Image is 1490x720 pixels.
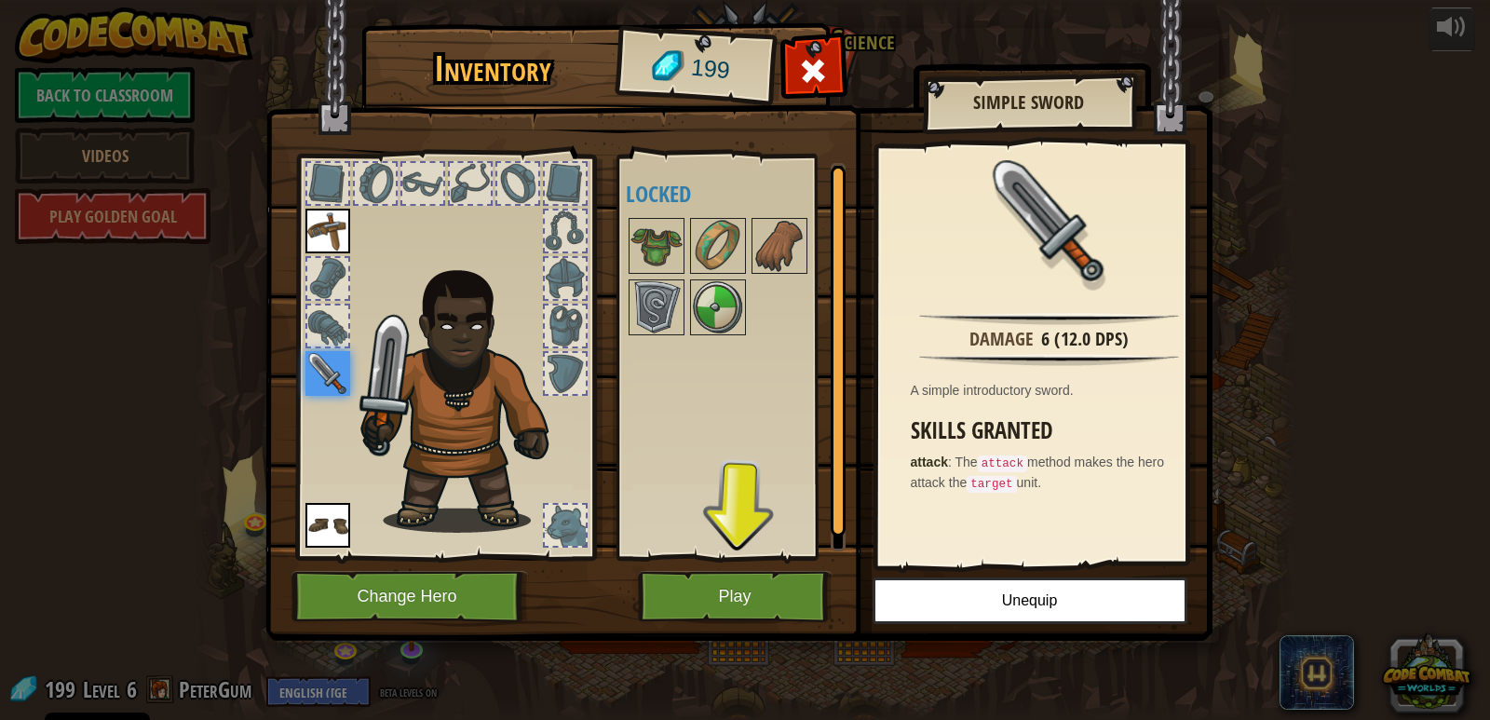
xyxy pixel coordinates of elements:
[305,351,350,396] img: portrait.png
[919,313,1178,325] img: hr.png
[638,571,833,622] button: Play
[626,182,860,206] h4: Locked
[692,220,744,272] img: portrait.png
[911,455,948,469] strong: attack
[911,381,1198,400] div: A simple introductory sword.
[630,220,683,272] img: portrait.png
[948,455,955,469] span: :
[969,326,1034,353] div: Damage
[1041,326,1129,353] div: 6 (12.0 DPS)
[911,455,1165,490] span: The method makes the hero attack the unit.
[941,92,1117,113] h2: Simple Sword
[753,220,806,272] img: portrait.png
[692,281,744,333] img: portrait.png
[305,503,350,548] img: portrait.png
[630,281,683,333] img: portrait.png
[305,209,350,253] img: portrait.png
[967,476,1016,493] code: target
[911,418,1198,443] h3: Skills Granted
[291,571,528,622] button: Change Hero
[989,160,1110,281] img: portrait.png
[352,260,582,533] img: Gordon_Stalwart_Hair.png
[919,354,1178,366] img: hr.png
[689,51,731,88] span: 199
[978,455,1027,472] code: attack
[873,577,1187,624] button: Unequip
[374,49,612,88] h1: Inventory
